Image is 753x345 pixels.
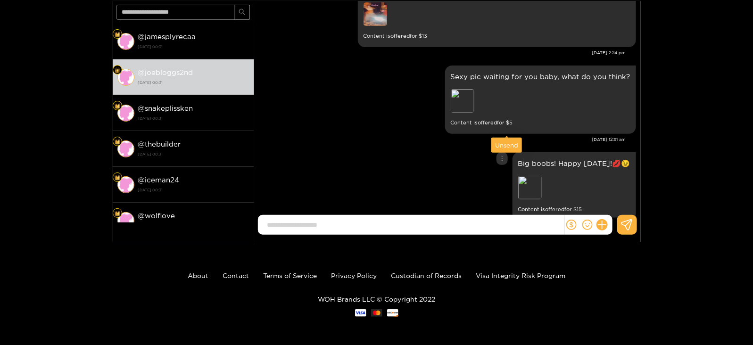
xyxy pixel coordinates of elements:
[499,155,505,162] span: more
[115,103,120,109] img: Fan Level
[582,220,593,230] span: smile
[117,212,134,229] img: conversation
[138,140,181,148] strong: @ thebuilder
[239,8,246,16] span: search
[391,272,462,279] a: Custodian of Records
[138,68,193,76] strong: @ joebloggs2nd
[513,152,636,221] div: Sep. 15, 10:41 am
[364,2,387,26] img: preview
[564,218,579,232] button: dollar
[138,212,175,220] strong: @ wolflove
[117,105,134,122] img: conversation
[117,69,134,86] img: conversation
[138,33,196,41] strong: @ jamesplyrecaa
[223,272,249,279] a: Contact
[259,136,626,143] div: [DATE] 12:31 am
[445,66,636,134] div: Sep. 15, 12:31 am
[188,272,208,279] a: About
[138,186,249,194] strong: [DATE] 00:31
[115,139,120,145] img: Fan Level
[138,222,249,230] strong: [DATE] 00:31
[138,176,180,184] strong: @ iceman24
[259,49,626,56] div: [DATE] 2:24 pm
[117,33,134,50] img: conversation
[115,211,120,216] img: Fan Level
[138,150,249,158] strong: [DATE] 00:31
[115,175,120,181] img: Fan Level
[138,104,193,112] strong: @ snakeplissken
[495,140,518,150] div: Unsend
[138,114,249,123] strong: [DATE] 00:31
[138,78,249,87] strong: [DATE] 00:31
[138,42,249,51] strong: [DATE] 00:31
[364,31,630,41] small: Content is offered for $ 13
[235,5,250,20] button: search
[518,204,630,215] small: Content is offered for $ 15
[115,32,120,37] img: Fan Level
[331,272,377,279] a: Privacy Policy
[566,220,577,230] span: dollar
[115,67,120,73] img: Fan Level
[451,117,630,128] small: Content is offered for $ 5
[518,158,630,169] p: Big boobs! Happy [DATE]!💋😉
[117,176,134,193] img: conversation
[117,140,134,157] img: conversation
[476,272,565,279] a: Visa Integrity Risk Program
[451,71,630,82] p: Sexy pic waiting for you baby, what do you think?
[263,272,317,279] a: Terms of Service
